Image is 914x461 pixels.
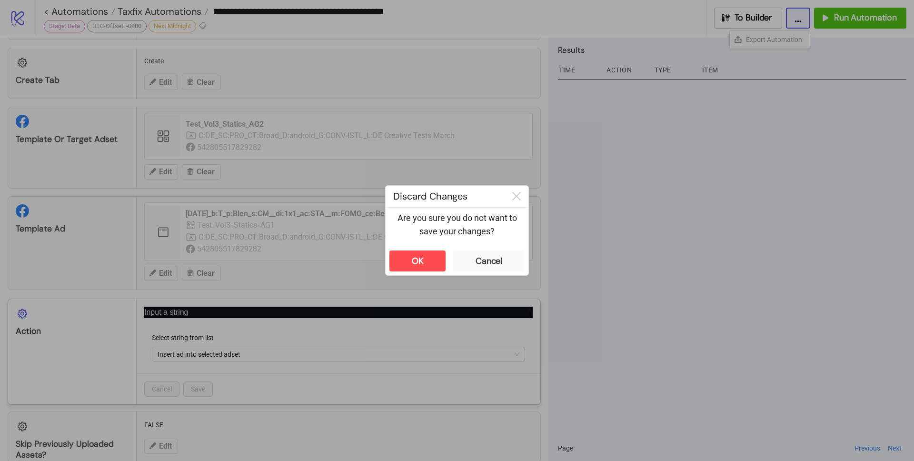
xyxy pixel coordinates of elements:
[476,256,502,267] div: Cancel
[453,251,525,271] button: Cancel
[389,251,446,271] button: OK
[386,186,505,207] div: Discard Changes
[393,211,521,239] p: Are you sure you do not want to save your changes?
[412,256,424,267] div: OK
